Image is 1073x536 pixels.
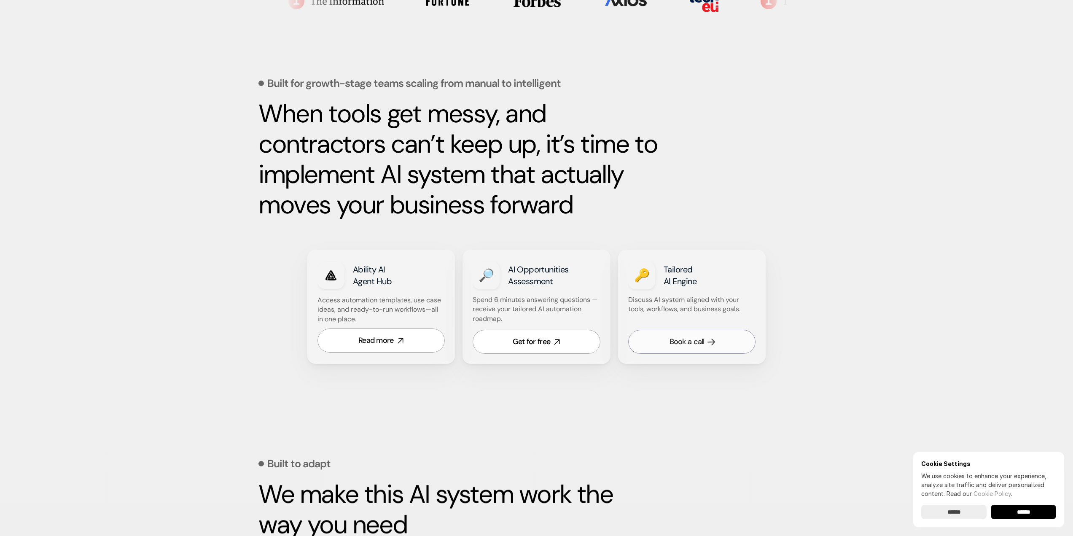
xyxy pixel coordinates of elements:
[317,329,445,353] a: Read more
[634,267,650,284] h3: 🔑
[479,267,494,284] h3: 🔎
[267,458,331,469] p: Built to adapt
[353,264,392,287] strong: Ability AI Agent Hub
[258,97,663,221] strong: When tools get messy, and contractors can’t keep up, it’s time to implement AI system that actual...
[664,264,693,275] strong: Tailored
[473,295,600,323] strong: Spend 6 minutes answering questions — receive your tailored AI automation roadmap.
[947,490,1012,497] span: Read our .
[921,471,1056,498] p: We use cookies to enhance your experience, analyze site traffic and deliver personalized content.
[628,295,755,314] p: Discuss AI system aligned with your tools, workflows, and business goals.
[473,330,600,354] a: Get for free
[664,276,697,287] strong: AI Engine
[267,78,561,89] p: Built for growth-stage teams scaling from manual to intelligent
[513,337,550,347] div: Get for free
[358,335,394,346] div: Read more
[628,330,756,354] a: Book a call
[973,490,1011,497] a: Cookie Policy
[317,296,444,324] p: Access automation templates, use case ideas, and ready-to-run workflows—all in one place.
[921,460,1056,467] h6: Cookie Settings
[670,337,705,347] div: Book a call
[508,264,570,287] strong: AI Opportunities Assessment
